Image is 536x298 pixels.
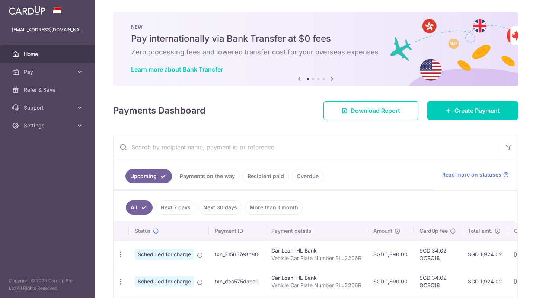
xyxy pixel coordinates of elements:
p: Vehicle Car Plate Number SLJ2206R [271,282,361,289]
span: Amount [373,227,392,235]
span: Download Report [351,106,400,115]
span: Refer & Save [24,86,73,93]
p: Vehicle Car Plate Number SLJ2206R [271,254,361,262]
span: Pay [24,68,73,76]
span: Create Payment [454,106,500,115]
a: Recipient paid [243,169,289,183]
a: Download Report [323,101,418,120]
a: Payments on the way [175,169,240,183]
span: Read more on statuses [442,171,501,178]
td: SGD 1,890.00 [367,268,414,295]
td: txn_315657e8b80 [209,241,265,268]
a: Next 7 days [156,200,195,215]
span: Scheduled for charge [135,276,194,287]
span: Support [24,104,73,111]
span: Settings [24,122,73,129]
p: NEW [131,24,500,30]
input: Search by recipient name, payment id or reference [114,135,500,159]
h5: Pay internationally via Bank Transfer at $0 fees [131,33,500,45]
p: [EMAIL_ADDRESS][DOMAIN_NAME] [12,26,83,34]
a: More than 1 month [245,200,303,215]
a: All [126,200,153,215]
h4: Payments Dashboard [113,104,205,117]
img: CardUp [9,6,45,15]
td: SGD 34.02 OCBC18 [414,268,462,295]
a: Read more on statuses [442,171,509,178]
span: Scheduled for charge [135,249,194,260]
a: Overdue [292,169,323,183]
span: CardUp fee [419,227,448,235]
span: Total amt. [468,227,492,235]
img: Bank transfer banner [113,12,518,86]
td: SGD 1,924.02 [462,241,508,268]
td: txn_dca575daec9 [209,268,265,295]
div: Car Loan. HL Bank [271,274,361,282]
a: Learn more about Bank Transfer [131,66,223,73]
th: Payment ID [209,221,265,241]
td: SGD 1,890.00 [367,241,414,268]
span: Home [24,50,73,58]
td: SGD 34.02 OCBC18 [414,241,462,268]
a: Create Payment [427,101,518,120]
span: Status [135,227,151,235]
h6: Zero processing fees and lowered transfer cost for your overseas expenses [131,48,500,57]
td: SGD 1,924.02 [462,268,508,295]
a: Upcoming [125,169,172,183]
th: Payment details [265,221,367,241]
a: Next 30 days [198,200,242,215]
div: Car Loan. HL Bank [271,247,361,254]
